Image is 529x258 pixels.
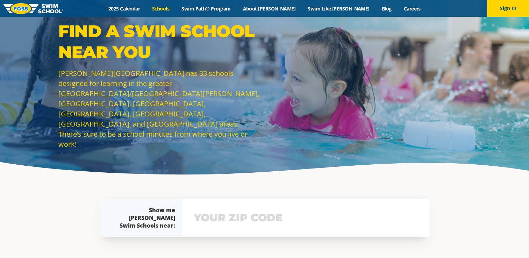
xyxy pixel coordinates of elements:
[398,5,427,12] a: Careers
[114,206,175,229] div: Show me [PERSON_NAME] Swim Schools near:
[58,21,261,63] p: Find a Swim School Near You
[192,208,420,228] input: YOUR ZIP CODE
[176,5,237,12] a: Swim Path® Program
[376,5,398,12] a: Blog
[146,5,176,12] a: Schools
[302,5,376,12] a: Swim Like [PERSON_NAME]
[102,5,146,12] a: 2025 Calendar
[3,3,63,14] img: FOSS Swim School Logo
[237,5,302,12] a: About [PERSON_NAME]
[58,68,261,149] p: [PERSON_NAME][GEOGRAPHIC_DATA] has 33 schools designed for learning in the greater [GEOGRAPHIC_DA...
